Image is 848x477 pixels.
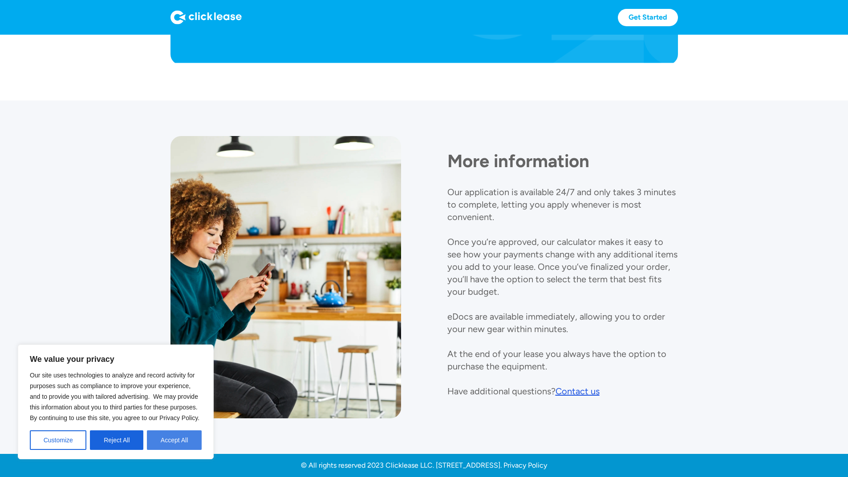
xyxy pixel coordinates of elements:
a: Contact us [556,385,600,397]
a: © All rights reserved 2023 Clicklease LLC. [STREET_ADDRESS]. Privacy Policy [301,461,547,470]
h1: More information [447,150,678,172]
p: We value your privacy [30,354,202,365]
span: Our site uses technologies to analyze and record activity for purposes such as compliance to impr... [30,372,199,421]
p: Our application is available 24/7 and only takes 3 minutes to complete, letting you apply wheneve... [447,187,678,397]
button: Accept All [147,430,202,450]
button: Customize [30,430,86,450]
div: Contact us [556,386,600,397]
img: Logo [170,10,242,24]
button: Reject All [90,430,143,450]
a: Get Started [618,9,678,26]
div: We value your privacy [18,345,214,459]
